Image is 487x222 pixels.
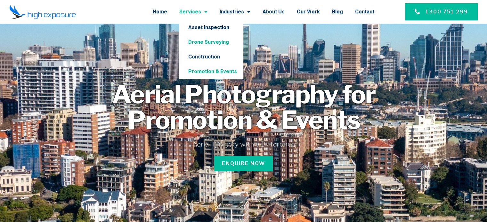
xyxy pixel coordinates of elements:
[179,20,243,79] ul: Services
[263,4,285,20] a: About Us
[179,35,243,50] a: Drone Surveying
[153,4,167,20] a: Home
[214,156,273,171] a: Enquire Now
[179,64,243,79] a: Promotion & Events
[426,8,468,16] span: 1300 751 299
[220,4,250,20] a: Industries
[222,160,265,167] span: Enquire Now
[179,50,243,64] a: Construction
[405,3,478,20] a: 1300 751 299
[297,4,320,20] a: Our Work
[52,82,435,133] h1: Aerial Photography for Promotion & Events
[9,5,76,19] img: Final-Logo copy
[84,4,374,20] nav: Menu
[355,4,374,20] a: Contact
[52,139,435,149] h5: Aerial Imagery with a Difference
[179,20,243,35] a: Asset Inspection
[332,4,343,20] a: Blog
[179,4,207,20] a: Services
